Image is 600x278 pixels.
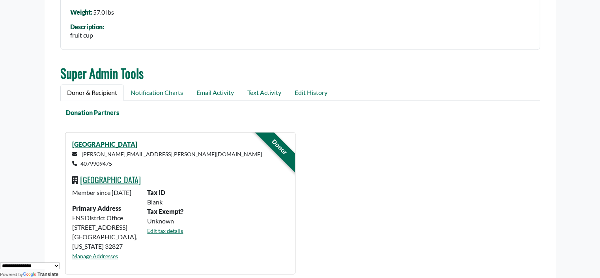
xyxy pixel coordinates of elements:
img: Google Translate [23,272,37,278]
a: Notification Charts [124,84,190,101]
small: [PERSON_NAME][EMAIL_ADDRESS][PERSON_NAME][DOMAIN_NAME] 4079909475 [72,151,262,167]
div: Donation Partners [56,108,535,117]
a: Translate [23,272,58,277]
span: Weight: [70,8,92,16]
a: Edit tax details [147,227,183,234]
span: 57.0 lbs [93,8,114,16]
b: Tax Exempt? [147,208,183,215]
a: Text Activity [241,84,288,101]
b: Tax ID [147,189,165,196]
div: Donor [247,114,312,180]
div: Blank [142,197,293,207]
a: [GEOGRAPHIC_DATA] [80,174,141,185]
div: Description: [70,23,104,30]
a: Email Activity [190,84,241,101]
span: fruit cup [70,31,93,39]
a: [GEOGRAPHIC_DATA] [72,140,137,148]
strong: Primary Address [72,204,121,212]
p: Member since [DATE] [72,188,138,197]
a: Donor & Recipient [60,84,124,101]
div: FNS District Office [STREET_ADDRESS] [GEOGRAPHIC_DATA], [US_STATE] 32827 [67,188,142,267]
div: Unknown [142,216,293,226]
a: Manage Addresses [72,253,118,259]
a: Edit History [288,84,334,101]
h2: Super Admin Tools [60,66,540,81]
